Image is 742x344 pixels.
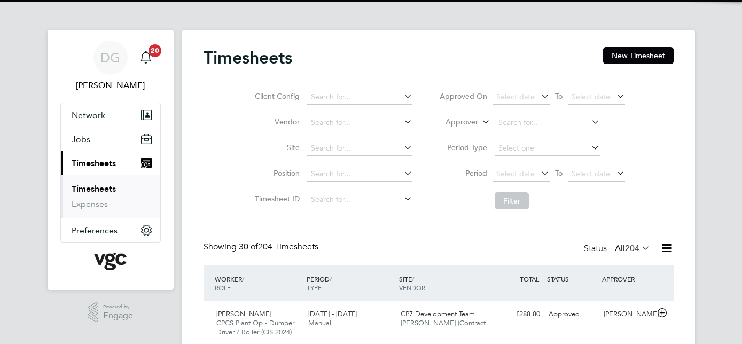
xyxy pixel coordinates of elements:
[307,167,412,182] input: Search for...
[308,309,357,318] span: [DATE] - [DATE]
[239,241,258,252] span: 30 of
[60,41,161,92] a: DG[PERSON_NAME]
[615,243,650,254] label: All
[496,169,535,178] span: Select date
[495,192,529,209] button: Filter
[215,283,231,292] span: ROLE
[495,115,600,130] input: Search for...
[204,47,292,68] h2: Timesheets
[401,309,482,318] span: CP7 Development Team…
[552,89,566,103] span: To
[60,79,161,92] span: Daniel Goldstone
[603,47,674,64] button: New Timesheet
[572,169,610,178] span: Select date
[72,184,116,194] a: Timesheets
[103,302,133,311] span: Powered by
[204,241,321,253] div: Showing
[584,241,652,256] div: Status
[439,91,487,101] label: Approved On
[72,225,118,236] span: Preferences
[572,92,610,101] span: Select date
[307,115,412,130] input: Search for...
[252,194,300,204] label: Timesheet ID
[625,243,639,254] span: 204
[216,309,271,318] span: [PERSON_NAME]
[330,275,332,283] span: /
[61,127,160,151] button: Jobs
[239,241,318,252] span: 204 Timesheets
[61,218,160,242] button: Preferences
[401,318,493,327] span: [PERSON_NAME] (Contract…
[252,117,300,127] label: Vendor
[216,318,294,337] span: CPCS Plant Op - Dumper Driver / Roller (CIS 2024)
[252,143,300,152] label: Site
[72,199,108,209] a: Expenses
[304,269,396,297] div: PERIOD
[100,51,120,65] span: DG
[399,283,425,292] span: VENDOR
[307,283,322,292] span: TYPE
[439,168,487,178] label: Period
[88,302,133,323] a: Powered byEngage
[61,103,160,127] button: Network
[242,275,244,283] span: /
[135,41,157,75] a: 20
[307,141,412,156] input: Search for...
[149,44,161,57] span: 20
[430,117,478,128] label: Approver
[48,30,174,290] nav: Main navigation
[489,306,544,323] div: £288.80
[412,275,414,283] span: /
[495,141,600,156] input: Select one
[72,158,116,168] span: Timesheets
[552,166,566,180] span: To
[94,253,127,270] img: vgcgroup-logo-retina.png
[212,269,304,297] div: WORKER
[61,175,160,218] div: Timesheets
[496,92,535,101] span: Select date
[307,90,412,105] input: Search for...
[72,110,105,120] span: Network
[307,192,412,207] input: Search for...
[252,91,300,101] label: Client Config
[599,306,655,323] div: [PERSON_NAME]
[72,134,90,144] span: Jobs
[599,269,655,288] div: APPROVER
[544,306,600,323] div: Approved
[396,269,489,297] div: SITE
[544,269,600,288] div: STATUS
[61,151,160,175] button: Timesheets
[103,311,133,320] span: Engage
[308,318,331,327] span: Manual
[439,143,487,152] label: Period Type
[252,168,300,178] label: Position
[60,253,161,270] a: Go to home page
[520,275,539,283] span: TOTAL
